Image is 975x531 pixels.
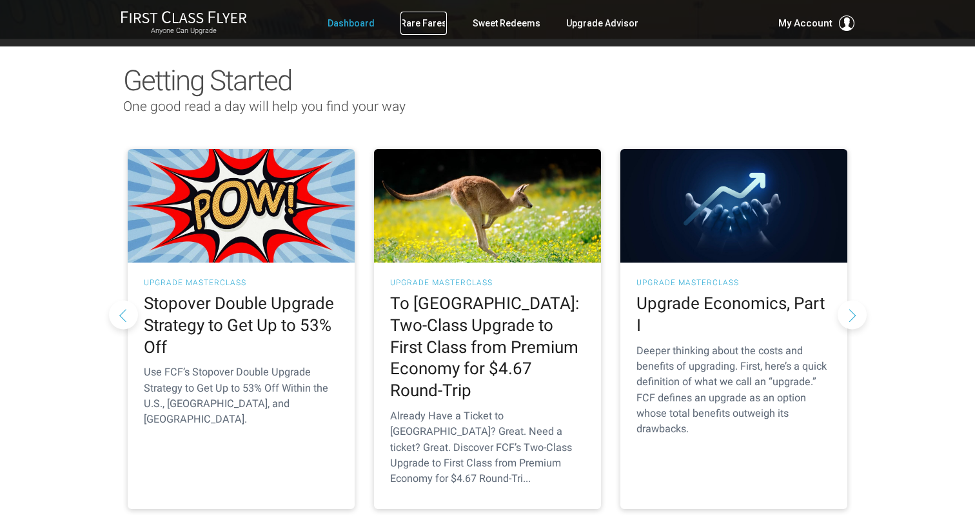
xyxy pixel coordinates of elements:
[778,15,832,31] span: My Account
[390,408,585,486] p: Already Have a Ticket to [GEOGRAPHIC_DATA]? Great. Need a ticket? Great. Discover FCF’s Two-Class...
[328,12,375,35] a: Dashboard
[636,293,831,337] h2: Upgrade Economics, Part I
[390,293,585,402] h2: To [GEOGRAPHIC_DATA]: Two-Class Upgrade to First Class from Premium Economy for $4.67 Round-Trip
[636,279,831,286] h3: UPGRADE MASTERCLASS
[123,99,406,114] span: One good read a day will help you find your way
[374,149,601,509] a: UPGRADE MASTERCLASS To [GEOGRAPHIC_DATA]: Two-Class Upgrade to First Class from Premium Economy f...
[121,10,247,36] a: First Class FlyerAnyone Can Upgrade
[566,12,638,35] a: Upgrade Advisor
[778,15,854,31] button: My Account
[144,365,339,427] p: Use FCF’s Stopover Double Upgrade Strategy to Get Up to 53% Off Within the U.S., [GEOGRAPHIC_DATA...
[121,26,247,35] small: Anyone Can Upgrade
[109,300,138,329] button: Previous slide
[400,12,447,35] a: Rare Fares
[144,279,339,286] h3: UPGRADE MASTERCLASS
[121,10,247,24] img: First Class Flyer
[123,64,291,97] span: Getting Started
[838,300,867,329] button: Next slide
[473,12,540,35] a: Sweet Redeems
[144,293,339,358] h2: Stopover Double Upgrade Strategy to Get Up to 53% Off
[128,149,355,509] a: UPGRADE MASTERCLASS Stopover Double Upgrade Strategy to Get Up to 53% Off Use FCF’s Stopover Doub...
[620,149,847,509] a: UPGRADE MASTERCLASS Upgrade Economics, Part I Deeper thinking about the costs and benefits of upg...
[636,343,831,437] p: Deeper thinking about the costs and benefits of upgrading. First, here’s a quick definition of wh...
[390,279,585,286] h3: UPGRADE MASTERCLASS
